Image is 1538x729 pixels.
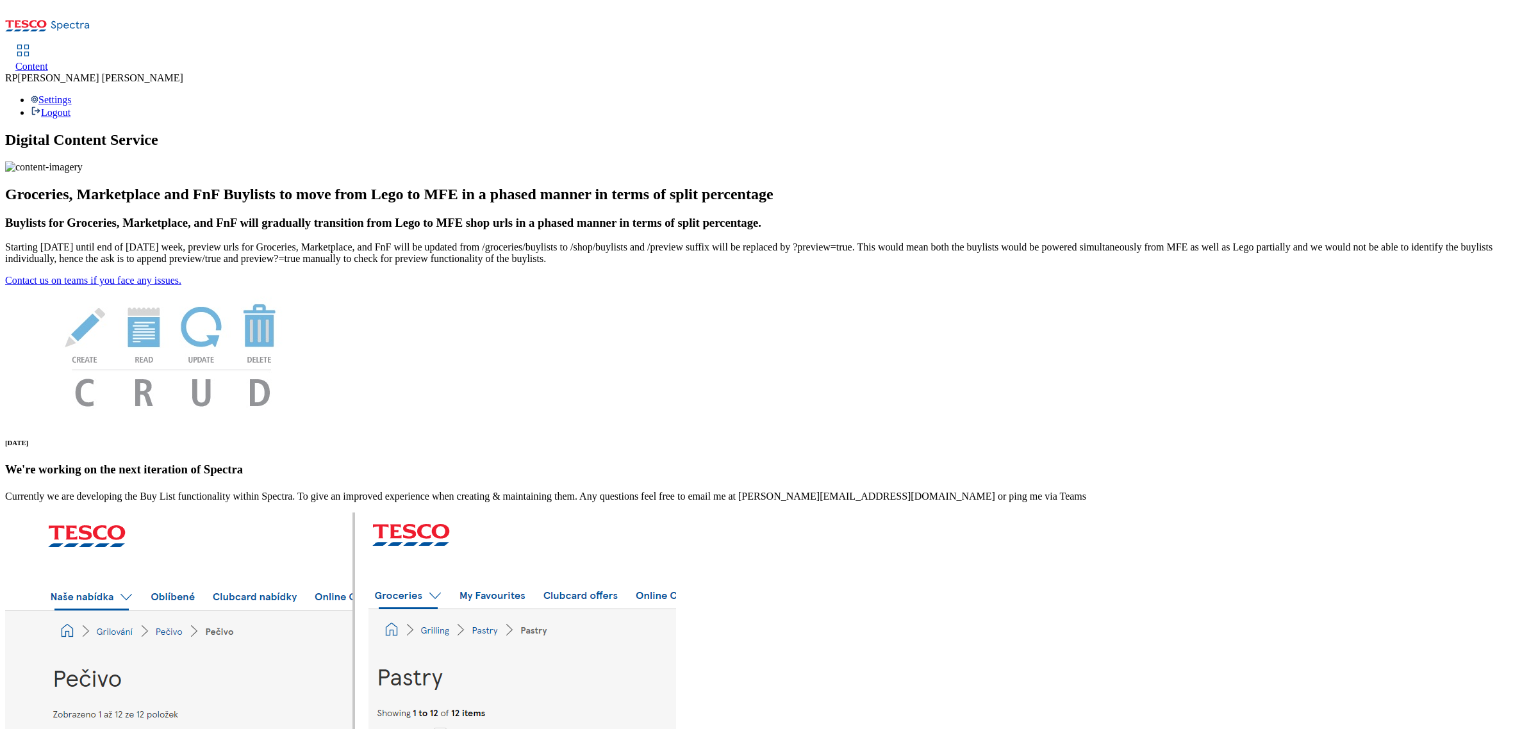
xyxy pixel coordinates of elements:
[18,72,183,83] span: [PERSON_NAME] [PERSON_NAME]
[5,286,338,420] img: News Image
[5,491,1533,502] p: Currently we are developing the Buy List functionality within Spectra. To give an improved experi...
[5,463,1533,477] h3: We're working on the next iteration of Spectra
[5,275,181,286] a: Contact us on teams if you face any issues.
[5,216,1533,230] h3: Buylists for Groceries, Marketplace, and FnF will gradually transition from Lego to MFE shop urls...
[5,439,1533,446] h6: [DATE]
[15,45,48,72] a: Content
[31,94,72,105] a: Settings
[5,131,1533,149] h1: Digital Content Service
[15,61,48,72] span: Content
[31,107,70,118] a: Logout
[5,242,1533,265] p: Starting [DATE] until end of [DATE] week, preview urls for Groceries, Marketplace, and FnF will b...
[5,161,83,173] img: content-imagery
[5,186,1533,203] h2: Groceries, Marketplace and FnF Buylists to move from Lego to MFE in a phased manner in terms of s...
[5,72,18,83] span: RP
